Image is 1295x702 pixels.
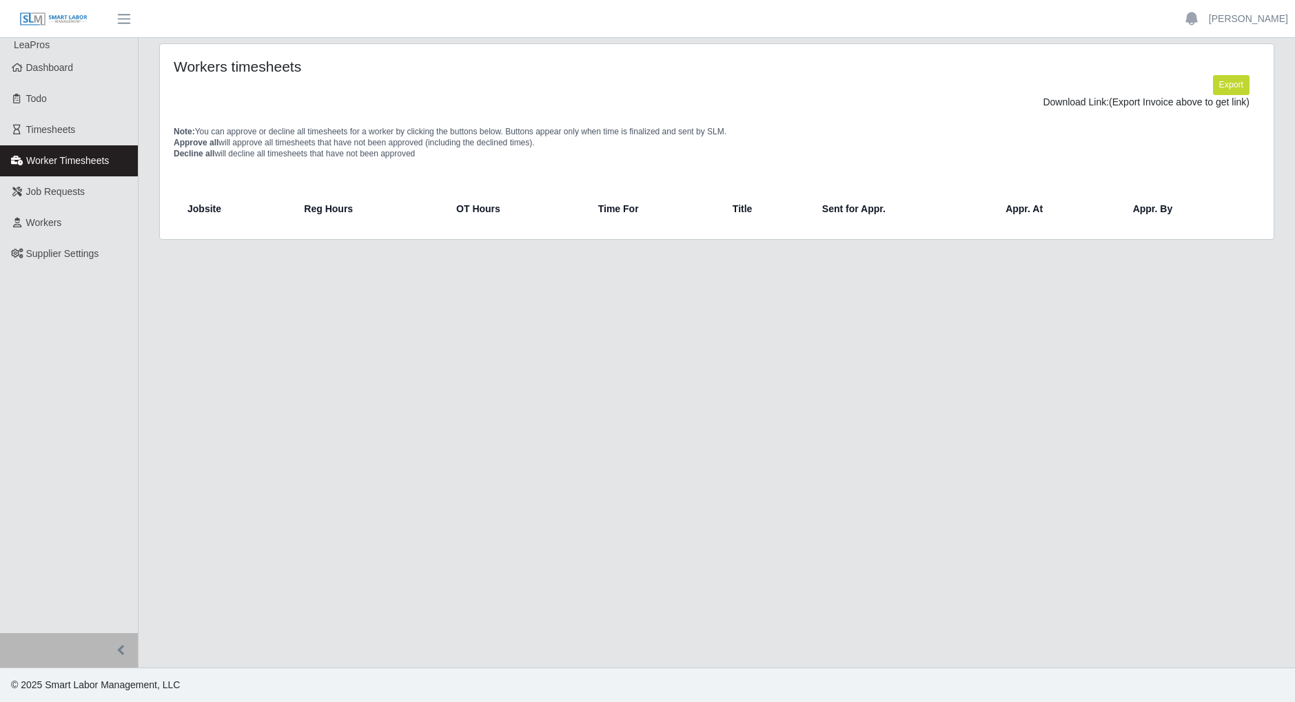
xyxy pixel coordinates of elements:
span: Timesheets [26,124,76,135]
th: Sent for Appr. [811,192,995,225]
th: Appr. By [1122,192,1254,225]
span: Note: [174,127,195,136]
th: OT Hours [445,192,587,225]
p: You can approve or decline all timesheets for a worker by clicking the buttons below. Buttons app... [174,126,1260,159]
img: SLM Logo [19,12,88,27]
span: Worker Timesheets [26,155,109,166]
span: Approve all [174,138,218,147]
h4: Workers timesheets [174,58,614,75]
button: Export [1213,75,1250,94]
span: Job Requests [26,186,85,197]
span: Dashboard [26,62,74,73]
th: Jobsite [179,192,293,225]
span: Decline all [174,149,214,158]
span: Todo [26,93,47,104]
div: Download Link: [184,95,1250,110]
span: Workers [26,217,62,228]
th: Title [722,192,811,225]
span: LeaPros [14,39,50,50]
th: Time For [587,192,722,225]
th: Appr. At [995,192,1121,225]
th: Reg Hours [293,192,445,225]
span: Supplier Settings [26,248,99,259]
span: (Export Invoice above to get link) [1109,96,1250,107]
a: [PERSON_NAME] [1209,12,1288,26]
span: © 2025 Smart Labor Management, LLC [11,679,180,690]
